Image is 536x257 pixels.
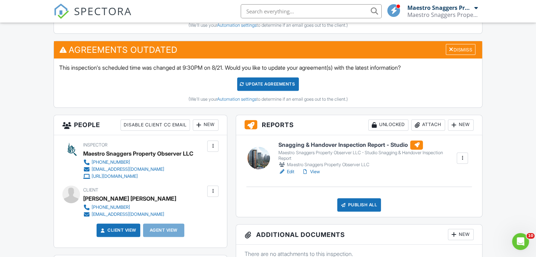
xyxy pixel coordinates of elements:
[512,233,529,250] iframe: Intercom live chat
[83,173,188,180] a: [URL][DOMAIN_NAME]
[54,58,482,107] div: This inspection's scheduled time was changed at 9:30PM on 8/21. Would you like to update your agr...
[241,4,382,18] input: Search everything...
[407,11,478,18] div: Maestro Snaggers Property Observer
[368,119,408,131] div: Unlocked
[448,119,474,131] div: New
[121,119,190,131] div: Disable Client CC Email
[92,212,164,217] div: [EMAIL_ADDRESS][DOMAIN_NAME]
[337,198,381,212] div: Publish All
[83,204,171,211] a: [PHONE_NUMBER]
[83,148,193,159] div: Maestro Snaggers Property Observer LLC
[278,140,456,169] a: Snagging & Handover Inspection Report - Studio Maestro Snaggers Property Observer LLC - Studio Sn...
[83,193,176,204] div: [PERSON_NAME] [PERSON_NAME]
[278,168,294,175] a: Edit
[236,115,482,135] h3: Reports
[92,205,130,210] div: [PHONE_NUMBER]
[411,119,445,131] div: Attach
[74,4,132,18] span: SPECTORA
[448,229,474,240] div: New
[54,4,69,19] img: The Best Home Inspection Software - Spectora
[83,159,188,166] a: [PHONE_NUMBER]
[59,96,477,102] div: (We'll use your to determine if an email goes out to the client.)
[92,159,130,165] div: [PHONE_NUMBER]
[193,119,218,131] div: New
[92,174,138,179] div: [URL][DOMAIN_NAME]
[92,167,164,172] div: [EMAIL_ADDRESS][DOMAIN_NAME]
[54,115,227,135] h3: People
[83,187,98,193] span: Client
[407,4,473,11] div: Maestro Snaggers Property Observer LLC
[99,227,136,234] a: Client View
[278,161,456,168] div: Maestro Snaggers Property Observer LLC
[237,77,299,91] div: Update Agreements
[278,140,456,150] h6: Snagging & Handover Inspection Report - Studio
[236,225,482,245] h3: Additional Documents
[217,23,256,28] a: Automation settings
[278,150,456,161] div: Maestro Snaggers Property Observer LLC - Studio Snagging & Handover Inspection Report
[54,10,132,24] a: SPECTORA
[217,96,256,102] a: Automation settings
[301,168,320,175] a: View
[83,166,188,173] a: [EMAIL_ADDRESS][DOMAIN_NAME]
[54,41,482,58] h3: Agreements Outdated
[59,23,477,28] div: (We'll use your to determine if an email goes out to the client.)
[83,211,171,218] a: [EMAIL_ADDRESS][DOMAIN_NAME]
[446,44,475,55] div: Dismiss
[526,233,535,239] span: 10
[83,142,107,148] span: Inspector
